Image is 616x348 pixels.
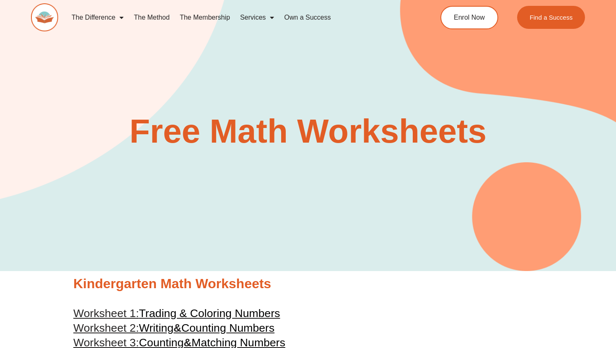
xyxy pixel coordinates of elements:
span: Writing [139,322,173,334]
h2: Kindergarten Math Worksheets [73,275,543,293]
span: Worksheet 2: [73,322,139,334]
nav: Menu [67,8,409,27]
span: Enrol Now [454,14,485,21]
span: Worksheet 1: [73,307,139,320]
span: Counting Numbers [181,322,274,334]
a: The Membership [175,8,235,27]
span: Trading & Coloring Numbers [139,307,280,320]
span: Find a Success [530,14,573,20]
a: The Method [129,8,174,27]
a: Services [235,8,279,27]
a: Worksheet 1:Trading & Coloring Numbers [73,307,280,320]
h2: Free Math Worksheets [69,115,547,148]
a: Own a Success [279,8,336,27]
a: Worksheet 2:Writing&Counting Numbers [73,322,274,334]
a: Find a Success [517,6,585,29]
a: Enrol Now [440,6,498,29]
a: The Difference [67,8,129,27]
